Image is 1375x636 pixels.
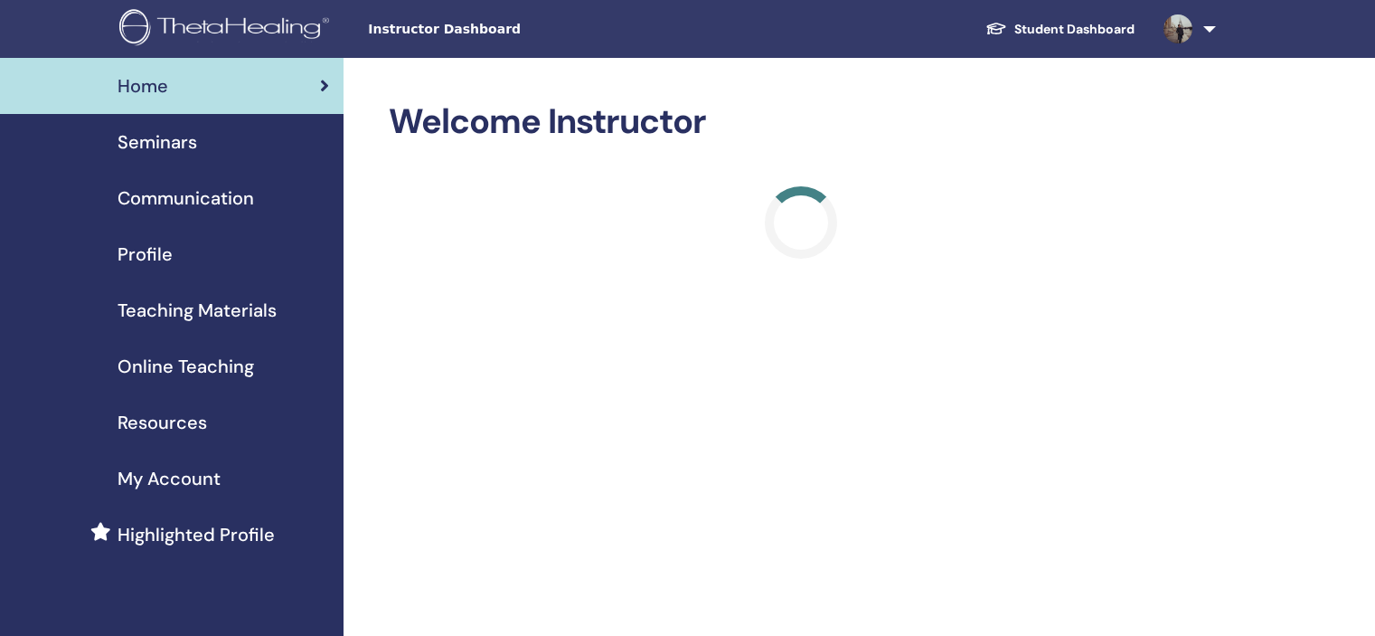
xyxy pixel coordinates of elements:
span: Seminars [118,128,197,156]
img: default.jpg [1163,14,1192,43]
span: Home [118,72,168,100]
span: Highlighted Profile [118,521,275,548]
h2: Welcome Instructor [389,101,1212,143]
span: Instructor Dashboard [368,20,639,39]
img: graduation-cap-white.svg [985,21,1007,36]
img: logo.png [119,9,335,50]
a: Student Dashboard [971,13,1149,46]
span: My Account [118,465,221,492]
span: Online Teaching [118,353,254,380]
span: Communication [118,185,254,212]
span: Profile [118,241,173,268]
span: Resources [118,409,207,436]
span: Teaching Materials [118,297,277,324]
